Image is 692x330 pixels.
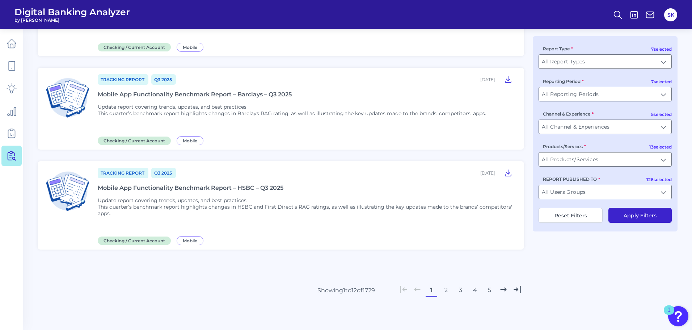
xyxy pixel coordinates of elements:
span: Checking / Current Account [98,43,171,51]
a: Mobile [177,137,206,144]
a: Q3 2025 [151,74,176,85]
a: Checking / Current Account [98,237,174,244]
a: Checking / Current Account [98,137,174,144]
div: [DATE] [480,170,495,176]
a: Mobile [177,237,206,244]
label: Report Type [543,46,573,51]
label: Reporting Period [543,79,584,84]
p: This quarter’s benchmark report highlights changes in Barclays RAG rating, as well as illustratin... [98,110,486,117]
button: Open Resource Center, 1 new notification [668,306,688,326]
button: 1 [426,284,437,296]
img: Checking / Current Account [43,167,92,216]
span: Mobile [177,136,203,145]
button: SK [664,8,677,21]
span: Mobile [177,236,203,245]
button: Reset Filters [539,208,603,223]
button: 3 [455,284,466,296]
span: Update report covering trends, updates, and best practices [98,104,246,110]
span: Update report covering trends, updates, and best practices [98,197,246,204]
img: Checking / Current Account [43,74,92,122]
button: 4 [469,284,481,296]
div: Mobile App Functionality Benchmark Report – HSBC – Q3 2025 [98,184,283,191]
a: Tracking Report [98,168,148,178]
span: Mobile [177,43,203,52]
a: Checking / Current Account [98,43,174,50]
button: 2 [440,284,452,296]
span: by [PERSON_NAME] [14,17,130,23]
span: Digital Banking Analyzer [14,7,130,17]
label: REPORT PUBLISHED TO [543,176,600,182]
a: Q3 2025 [151,168,176,178]
div: [DATE] [480,77,495,82]
label: Products/Services [543,144,586,149]
button: Apply Filters [608,208,672,223]
div: Mobile App Functionality Benchmark Report – Barclays – Q3 2025 [98,91,292,98]
p: This quarter’s benchmark report highlights changes in HSBC and First Direct's RAG ratings, as wel... [98,204,515,217]
span: Checking / Current Account [98,237,171,245]
div: 1 [667,310,671,319]
span: Checking / Current Account [98,137,171,145]
button: 5 [484,284,495,296]
a: Mobile [177,43,206,50]
a: Tracking Report [98,74,148,85]
div: Showing 1 to 12 of 1729 [317,287,375,294]
label: Channel & Experience [543,111,594,117]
